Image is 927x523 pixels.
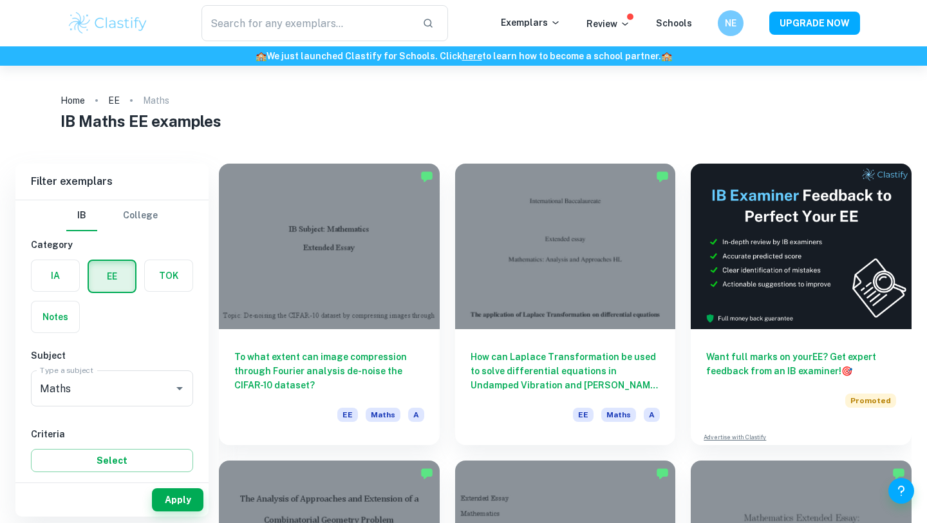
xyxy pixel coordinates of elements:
[31,449,193,472] button: Select
[704,433,766,442] a: Advertise with Clastify
[32,260,79,291] button: IA
[66,200,97,231] button: IB
[601,408,636,422] span: Maths
[691,164,912,445] a: Want full marks on yourEE? Get expert feedback from an IB examiner!PromotedAdvertise with Clastify
[888,478,914,504] button: Help and Feedback
[337,408,358,422] span: EE
[656,467,669,480] img: Marked
[3,49,924,63] h6: We just launched Clastify for Schools. Click to learn how to become a school partner.
[644,408,660,422] span: A
[67,10,149,36] img: Clastify logo
[718,10,744,36] button: NE
[152,488,203,511] button: Apply
[892,467,905,480] img: Marked
[501,15,561,30] p: Exemplars
[408,408,424,422] span: A
[256,51,267,61] span: 🏫
[15,164,209,200] h6: Filter exemplars
[462,51,482,61] a: here
[145,260,192,291] button: TOK
[201,5,412,41] input: Search for any exemplars...
[573,408,594,422] span: EE
[366,408,400,422] span: Maths
[724,16,738,30] h6: NE
[219,164,440,445] a: To what extent can image compression through Fourier analysis de-noise the CIFAR-10 dataset?EEMathsA
[841,366,852,376] span: 🎯
[586,17,630,31] p: Review
[420,170,433,183] img: Marked
[40,365,93,376] label: Type a subject
[471,350,660,392] h6: How can Laplace Transformation be used to solve differential equations in Undamped Vibration and ...
[691,164,912,329] img: Thumbnail
[31,348,193,363] h6: Subject
[61,109,867,133] h1: IB Maths EE examples
[420,467,433,480] img: Marked
[234,350,424,392] h6: To what extent can image compression through Fourier analysis de-noise the CIFAR-10 dataset?
[656,170,669,183] img: Marked
[769,12,860,35] button: UPGRADE NOW
[123,200,158,231] button: College
[108,91,120,109] a: EE
[66,200,158,231] div: Filter type choice
[706,350,896,378] h6: Want full marks on your EE ? Get expert feedback from an IB examiner!
[845,394,896,408] span: Promoted
[89,261,135,292] button: EE
[32,301,79,332] button: Notes
[661,51,672,61] span: 🏫
[656,18,692,28] a: Schools
[143,93,169,108] p: Maths
[171,379,189,397] button: Open
[61,91,85,109] a: Home
[31,238,193,252] h6: Category
[455,164,676,445] a: How can Laplace Transformation be used to solve differential equations in Undamped Vibration and ...
[31,427,193,441] h6: Criteria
